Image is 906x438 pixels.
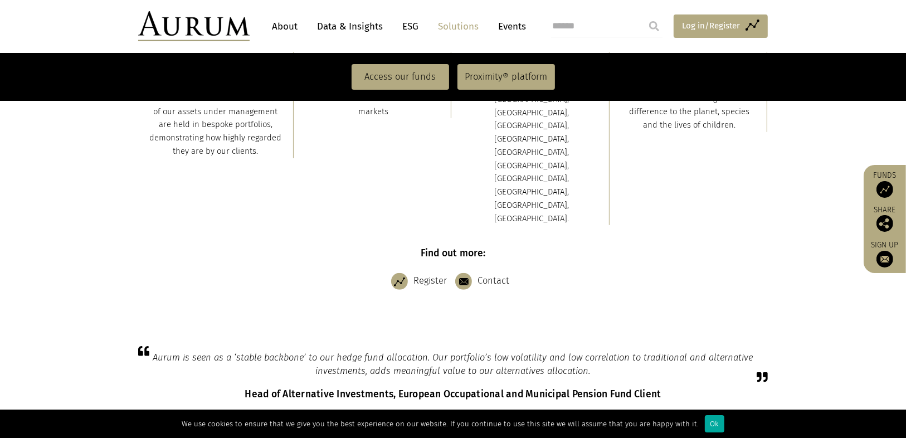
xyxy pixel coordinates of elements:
[876,181,893,198] img: Access Funds
[705,415,724,432] div: Ok
[266,16,303,37] a: About
[455,267,515,295] a: Contact
[432,16,484,37] a: Solutions
[138,247,768,259] h6: Find out more:
[869,240,900,267] a: Sign up
[311,16,388,37] a: Data & Insights
[138,351,768,377] blockquote: Aurum is seen as a ‘stable backbone’ to our hedge fund allocation. Our portfolio’s low volatility...
[465,40,598,226] div: Some of these Irish domiciled funds are available to investors in the following jurisdictions; [G...
[876,251,893,267] img: Sign up to our newsletter
[869,206,900,232] div: Share
[674,14,768,38] a: Log in/Register
[876,215,893,232] img: Share this post
[138,11,250,41] img: Aurum
[682,19,740,32] span: Log in/Register
[352,64,449,90] a: Access our funds
[457,64,555,90] a: Proximity® platform
[391,267,452,295] a: Register
[397,16,424,37] a: ESG
[138,388,768,400] h6: Head of Alternative Investments, European Occupational and Municipal Pension Fund Client
[869,171,900,198] a: Funds
[643,15,665,37] input: Submit
[493,16,526,37] a: Events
